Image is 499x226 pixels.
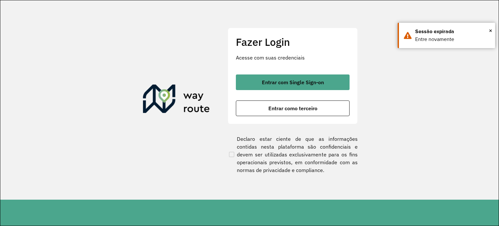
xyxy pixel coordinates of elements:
label: Declaro estar ciente de que as informações contidas nesta plataforma são confidenciais e devem se... [228,135,358,174]
h2: Fazer Login [236,36,350,48]
img: Roteirizador AmbevTech [143,85,210,116]
div: Sessão expirada [415,28,490,35]
p: Acesse com suas credenciais [236,54,350,61]
span: × [489,26,492,35]
span: Entrar com Single Sign-on [262,80,324,85]
button: Close [489,26,492,35]
button: button [236,100,350,116]
button: button [236,74,350,90]
span: Entrar como terceiro [268,106,317,111]
div: Entre novamente [415,35,490,43]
